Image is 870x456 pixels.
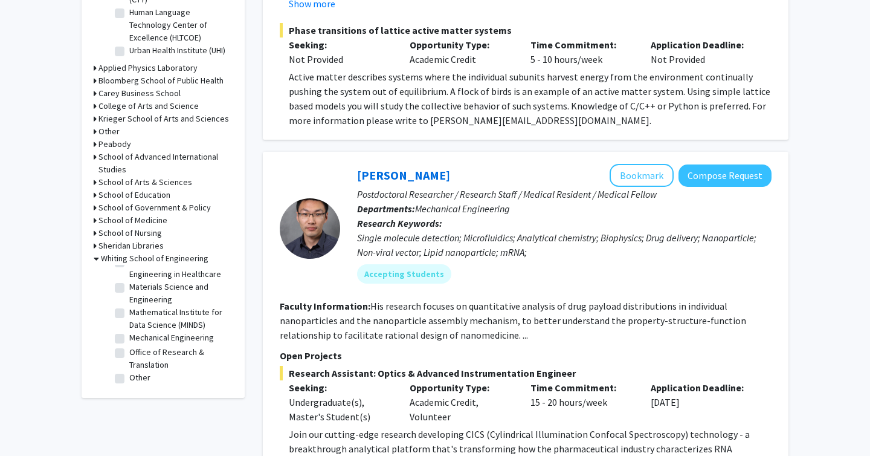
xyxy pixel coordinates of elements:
[98,214,167,227] h3: School of Medicine
[357,230,772,259] div: Single molecule detection; Microfluidics; Analytical chemistry; Biophysics; Drug delivery; Nanopa...
[289,52,391,67] div: Not Provided
[129,346,230,371] label: Office of Research & Translation
[410,380,512,395] p: Opportunity Type:
[357,187,772,201] p: Postdoctoral Researcher / Research Staff / Medical Resident / Medical Fellow
[642,37,762,67] div: Not Provided
[357,264,451,284] mat-chip: Accepting Students
[98,125,120,138] h3: Other
[280,366,772,380] span: Research Assistant: Optics & Advanced Instrumentation Engineer
[101,252,208,265] h3: Whiting School of Engineering
[357,217,442,229] b: Research Keywords:
[289,37,391,52] p: Seeking:
[357,168,450,183] a: [PERSON_NAME]
[9,402,51,447] iframe: Chat
[129,281,230,306] label: Materials Science and Engineering
[521,380,642,424] div: 15 - 20 hours/week
[401,37,521,67] div: Academic Credit
[98,87,181,100] h3: Carey Business School
[521,37,642,67] div: 5 - 10 hours/week
[651,37,753,52] p: Application Deadline:
[98,189,170,201] h3: School of Education
[98,62,198,74] h3: Applied Physics Laboratory
[280,348,772,363] p: Open Projects
[415,203,510,215] span: Mechanical Engineering
[98,138,131,151] h3: Peabody
[98,227,162,239] h3: School of Nursing
[280,300,746,341] fg-read-more: His research focuses on quantitative analysis of drug payload distributions in individual nanopar...
[98,151,233,176] h3: School of Advanced International Studies
[129,331,214,344] label: Mechanical Engineering
[401,380,521,424] div: Academic Credit, Volunteer
[129,371,150,384] label: Other
[651,380,753,395] p: Application Deadline:
[129,255,230,281] label: Malone Center for Engineering in Healthcare
[98,74,224,87] h3: Bloomberg School of Public Health
[129,44,225,57] label: Urban Health Institute (UHI)
[98,176,192,189] h3: School of Arts & Sciences
[289,380,391,395] p: Seeking:
[610,164,674,187] button: Add Sixuan Li to Bookmarks
[98,201,211,214] h3: School of Government & Policy
[289,395,391,424] div: Undergraduate(s), Master's Student(s)
[530,380,633,395] p: Time Commitment:
[678,164,772,187] button: Compose Request to Sixuan Li
[98,112,229,125] h3: Krieger School of Arts and Sciences
[98,239,164,252] h3: Sheridan Libraries
[410,37,512,52] p: Opportunity Type:
[129,306,230,331] label: Mathematical Institute for Data Science (MINDS)
[280,23,772,37] span: Phase transitions of lattice active matter systems
[289,70,772,128] p: Active matter describes systems where the individual subunits harvest energy from the environment...
[98,100,199,112] h3: College of Arts and Science
[642,380,762,424] div: [DATE]
[357,203,415,215] b: Departments:
[280,300,370,312] b: Faculty Information:
[530,37,633,52] p: Time Commitment:
[129,6,230,44] label: Human Language Technology Center of Excellence (HLTCOE)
